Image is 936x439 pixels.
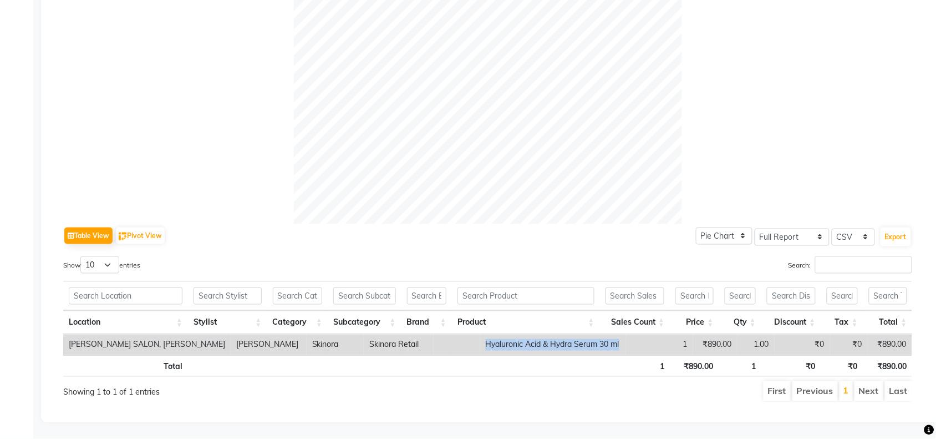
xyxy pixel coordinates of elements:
[80,256,119,274] select: Showentries
[815,256,912,274] input: Search:
[719,355,761,377] th: 1
[675,287,713,305] input: Search Price
[452,311,600,335] th: Product: activate to sort column ascending
[737,335,775,355] td: 1.00
[188,311,267,335] th: Stylist: activate to sort column ascending
[761,355,821,377] th: ₹0
[401,311,452,335] th: Brand: activate to sort column ascending
[364,335,434,355] td: Skinora Retail
[119,233,127,241] img: pivot.png
[830,335,868,355] td: ₹0
[480,335,627,355] td: Hyaluronic Acid & Hydra Serum 30 ml
[64,228,113,244] button: Table View
[843,385,849,396] a: 1
[827,287,858,305] input: Search Tax
[719,311,761,335] th: Qty: activate to sort column ascending
[63,256,140,274] label: Show entries
[116,228,165,244] button: Pivot View
[626,335,693,355] td: 1
[231,335,307,355] td: [PERSON_NAME]
[863,355,913,377] th: ₹890.00
[869,287,907,305] input: Search Total
[273,287,323,305] input: Search Category
[267,311,328,335] th: Category: activate to sort column ascending
[789,256,912,274] label: Search:
[407,287,446,305] input: Search Brand
[868,335,912,355] td: ₹890.00
[761,311,821,335] th: Discount: activate to sort column ascending
[670,355,719,377] th: ₹890.00
[457,287,594,305] input: Search Product
[725,287,756,305] input: Search Qty
[606,287,665,305] input: Search Sales Count
[600,311,670,335] th: Sales Count: activate to sort column ascending
[767,287,816,305] input: Search Discount
[63,380,407,398] div: Showing 1 to 1 of 1 entries
[194,287,262,305] input: Search Stylist
[69,287,182,305] input: Search Location
[328,311,401,335] th: Subcategory: activate to sort column ascending
[600,355,670,377] th: 1
[670,311,719,335] th: Price: activate to sort column ascending
[63,311,188,335] th: Location: activate to sort column ascending
[821,311,863,335] th: Tax: activate to sort column ascending
[63,335,231,355] td: [PERSON_NAME] SALON, [PERSON_NAME]
[863,311,913,335] th: Total: activate to sort column ascending
[333,287,396,305] input: Search Subcategory
[821,355,863,377] th: ₹0
[775,335,830,355] td: ₹0
[307,335,364,355] td: Skinora
[63,355,188,377] th: Total
[693,335,737,355] td: ₹890.00
[881,228,911,246] button: Export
